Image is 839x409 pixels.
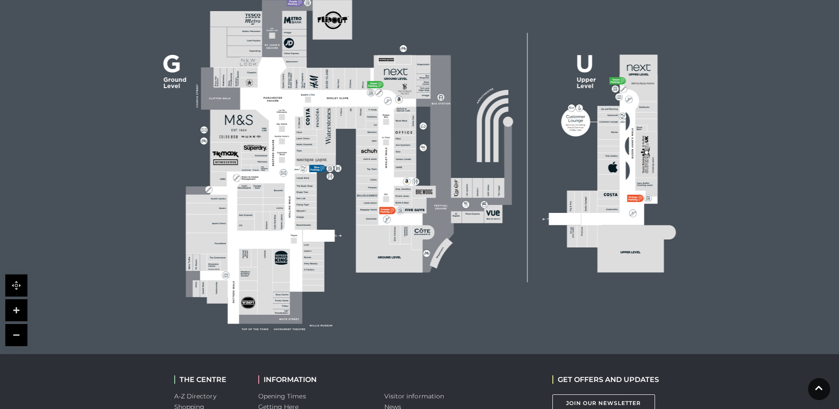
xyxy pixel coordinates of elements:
a: A-Z Directory [174,392,216,400]
a: Visitor information [384,392,444,400]
h2: INFORMATION [258,375,371,384]
a: Opening Times [258,392,306,400]
h2: GET OFFERS AND UPDATES [552,375,659,384]
h2: THE CENTRE [174,375,245,384]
